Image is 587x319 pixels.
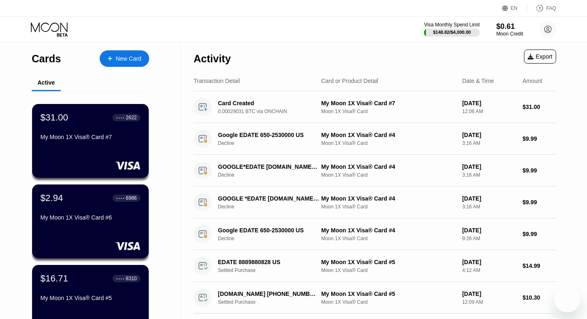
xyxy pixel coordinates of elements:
[40,295,140,301] div: My Moon 1X Visa® Card #5
[496,22,523,37] div: $0.61Moon Credit
[218,132,319,138] div: Google EDATE 650-2530000 US
[554,286,580,312] iframe: Button to launch messaging window
[511,5,518,11] div: EN
[462,259,516,265] div: [DATE]
[40,112,68,123] div: $31.00
[462,172,516,178] div: 3:16 AM
[528,53,552,60] div: Export
[218,172,327,178] div: Decline
[462,267,516,273] div: 4:12 AM
[462,291,516,297] div: [DATE]
[321,236,456,241] div: Moon 1X Visa® Card
[218,163,319,170] div: GOOGLE*EDATE [DOMAIN_NAME][URL]
[522,231,556,237] div: $9.99
[321,267,456,273] div: Moon 1X Visa® Card
[522,78,542,84] div: Amount
[40,193,63,203] div: $2.94
[126,115,137,121] div: 2622
[218,100,319,106] div: Card Created
[546,5,556,11] div: FAQ
[524,50,556,64] div: Export
[218,204,327,210] div: Decline
[522,104,556,110] div: $31.00
[462,204,516,210] div: 3:16 AM
[40,214,140,221] div: My Moon 1X Visa® Card #6
[194,78,240,84] div: Transaction Detail
[116,197,124,199] div: ● ● ● ●
[194,123,556,155] div: Google EDATE 650-2530000 USDeclineMy Moon 1X Visa® Card #4Moon 1X Visa® Card[DATE]3:16 AM$9.99
[462,100,516,106] div: [DATE]
[218,195,319,202] div: GOOGLE *EDATE [DOMAIN_NAME][URL][GEOGRAPHIC_DATA]
[433,30,471,35] div: $148.82 / $4,000.00
[522,262,556,269] div: $14.99
[462,140,516,146] div: 3:16 AM
[100,50,149,67] div: New Card
[321,204,456,210] div: Moon 1X Visa® Card
[321,78,379,84] div: Card or Product Detail
[321,227,456,234] div: My Moon 1X Visa® Card #4
[218,236,327,241] div: Decline
[462,195,516,202] div: [DATE]
[462,132,516,138] div: [DATE]
[462,78,494,84] div: Date & Time
[321,163,456,170] div: My Moon 1X Visa® Card #4
[502,4,527,12] div: EN
[321,140,456,146] div: Moon 1X Visa® Card
[462,109,516,114] div: 12:06 AM
[321,299,456,305] div: Moon 1X Visa® Card
[218,291,319,297] div: [DOMAIN_NAME] [PHONE_NUMBER] CY
[194,187,556,218] div: GOOGLE *EDATE [DOMAIN_NAME][URL][GEOGRAPHIC_DATA]DeclineMy Moon 1X Visa® Card #4Moon 1X Visa® Car...
[126,195,137,201] div: 6986
[218,259,319,265] div: EDATE 8889880828 US
[496,22,523,31] div: $0.61
[462,227,516,234] div: [DATE]
[321,109,456,114] div: Moon 1X Visa® Card
[522,135,556,142] div: $9.99
[194,91,556,123] div: Card Created0.00029031 BTC via ONCHAINMy Moon 1X Visa® Card #7Moon 1X Visa® Card[DATE]12:06 AM$31.00
[194,53,231,65] div: Activity
[321,172,456,178] div: Moon 1X Visa® Card
[40,134,140,140] div: My Moon 1X Visa® Card #7
[116,55,141,62] div: New Card
[126,276,137,281] div: 8310
[321,132,456,138] div: My Moon 1X Visa® Card #4
[522,294,556,301] div: $10.30
[194,282,556,314] div: [DOMAIN_NAME] [PHONE_NUMBER] CYSettled PurchaseMy Moon 1X Visa® Card #5Moon 1X Visa® Card[DATE]12...
[194,218,556,250] div: Google EDATE 650-2530000 USDeclineMy Moon 1X Visa® Card #4Moon 1X Visa® Card[DATE]9:26 AM$9.99
[194,250,556,282] div: EDATE 8889880828 USSettled PurchaseMy Moon 1X Visa® Card #5Moon 1X Visa® Card[DATE]4:12 AM$14.99
[462,163,516,170] div: [DATE]
[32,184,149,258] div: $2.94● ● ● ●6986My Moon 1X Visa® Card #6
[218,109,327,114] div: 0.00029031 BTC via ONCHAIN
[218,140,327,146] div: Decline
[424,22,479,28] div: Visa Monthly Spend Limit
[527,4,556,12] div: FAQ
[321,195,456,202] div: My Moon 1X Visa® Card #4
[522,167,556,174] div: $9.99
[321,291,456,297] div: My Moon 1X Visa® Card #5
[218,299,327,305] div: Settled Purchase
[424,22,479,37] div: Visa Monthly Spend Limit$148.82/$4,000.00
[37,79,55,86] div: Active
[116,116,124,119] div: ● ● ● ●
[218,227,319,234] div: Google EDATE 650-2530000 US
[40,273,68,284] div: $16.71
[321,259,456,265] div: My Moon 1X Visa® Card #5
[522,199,556,206] div: $9.99
[462,236,516,241] div: 9:26 AM
[116,277,124,280] div: ● ● ● ●
[496,31,523,37] div: Moon Credit
[462,299,516,305] div: 12:09 AM
[218,267,327,273] div: Settled Purchase
[194,155,556,187] div: GOOGLE*EDATE [DOMAIN_NAME][URL]DeclineMy Moon 1X Visa® Card #4Moon 1X Visa® Card[DATE]3:16 AM$9.99
[32,104,149,178] div: $31.00● ● ● ●2622My Moon 1X Visa® Card #7
[321,100,456,106] div: My Moon 1X Visa® Card #7
[32,53,61,65] div: Cards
